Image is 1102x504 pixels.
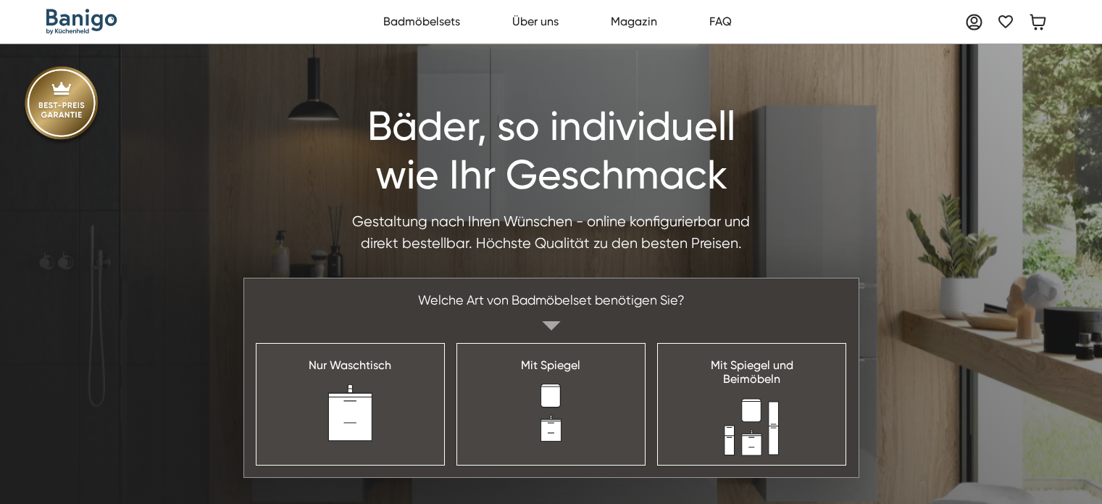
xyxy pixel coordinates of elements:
a: Mit Spiegel undBeimöbeln [657,343,846,465]
div: Mit Spiegel [521,358,580,372]
a: Magazin [603,7,665,36]
h1: Bäder, so individuell wie Ihr Geschmack [348,102,754,199]
a: Badmöbelsets [375,7,468,36]
div: Mit Spiegel und Beimöbeln [711,358,793,386]
a: Mit Spiegel [456,343,646,465]
a: Über uns [504,7,567,36]
div: Nur Waschtisch [309,358,391,372]
div: Welche Art von Badmöbelset benötigen Sie? [406,278,696,321]
a: FAQ [701,7,740,36]
a: Nur Waschtisch [256,343,445,465]
div: Gestaltung nach Ihren Wünschen - online konfigurierbar und direkt bestellbar. Höchste Qualität zu... [348,211,754,255]
a: home [46,9,117,35]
